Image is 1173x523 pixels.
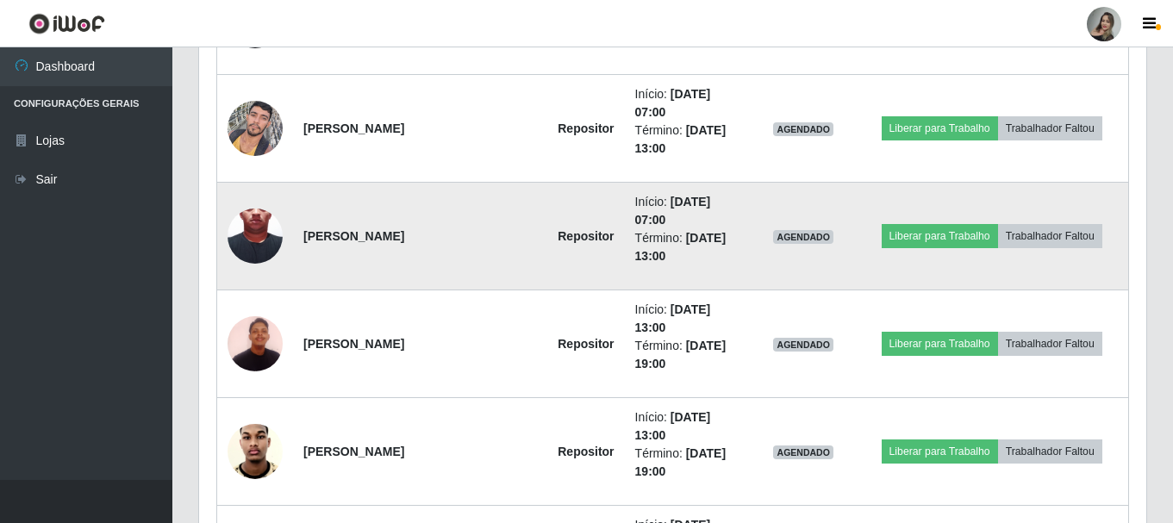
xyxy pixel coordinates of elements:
li: Início: [635,301,742,337]
span: AGENDADO [773,338,833,352]
strong: Repositor [558,229,614,243]
img: 1748033638152.jpeg [228,175,283,297]
span: AGENDADO [773,230,833,244]
strong: Repositor [558,445,614,458]
strong: [PERSON_NAME] [303,445,404,458]
strong: Repositor [558,337,614,351]
li: Término: [635,121,742,158]
strong: Repositor [558,121,614,135]
button: Liberar para Trabalho [882,439,998,464]
strong: [PERSON_NAME] [303,229,404,243]
button: Trabalhador Faltou [998,224,1102,248]
button: Trabalhador Faltou [998,439,1102,464]
strong: [PERSON_NAME] [303,121,404,135]
li: Início: [635,193,742,229]
img: 1751850769144.jpeg [228,415,283,488]
li: Início: [635,85,742,121]
strong: [PERSON_NAME] [303,337,404,351]
time: [DATE] 07:00 [635,195,711,227]
time: [DATE] 13:00 [635,302,711,334]
time: [DATE] 07:00 [635,87,711,119]
img: CoreUI Logo [28,13,105,34]
span: AGENDADO [773,445,833,459]
li: Término: [635,229,742,265]
button: Liberar para Trabalho [882,116,998,140]
time: [DATE] 13:00 [635,410,711,442]
img: 1739110022249.jpeg [228,307,283,380]
li: Término: [635,337,742,373]
button: Liberar para Trabalho [882,224,998,248]
span: AGENDADO [773,122,833,136]
button: Trabalhador Faltou [998,116,1102,140]
button: Liberar para Trabalho [882,332,998,356]
li: Término: [635,445,742,481]
img: 1742438974976.jpeg [228,91,283,165]
button: Trabalhador Faltou [998,332,1102,356]
li: Início: [635,408,742,445]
